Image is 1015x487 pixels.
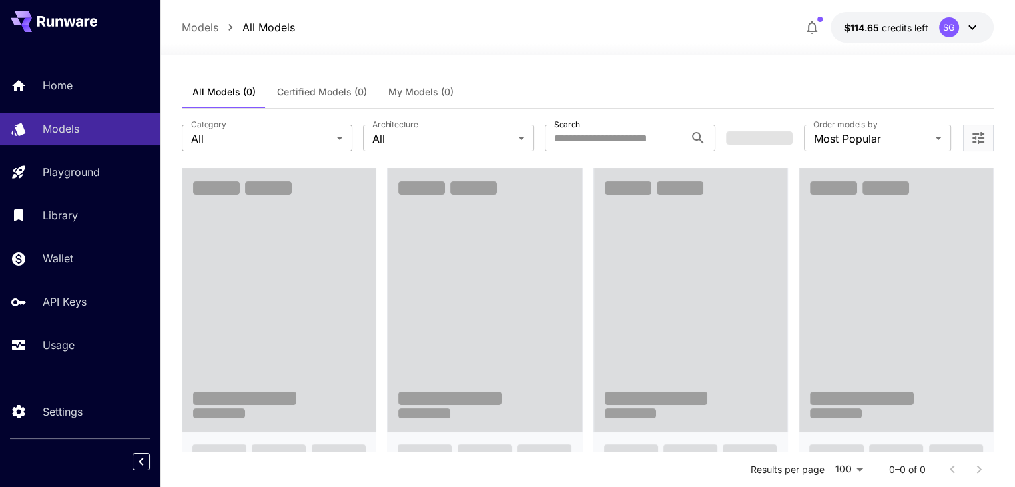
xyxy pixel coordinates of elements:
p: Playground [43,164,100,180]
button: Open more filters [970,130,986,147]
span: All [191,131,331,147]
label: Order models by [813,119,877,130]
p: Home [43,77,73,93]
label: Architecture [372,119,418,130]
label: Search [554,119,580,130]
span: All [372,131,513,147]
span: My Models (0) [388,86,454,98]
p: Wallet [43,250,73,266]
label: Category [191,119,226,130]
a: Models [182,19,218,35]
p: Usage [43,337,75,353]
span: Most Popular [813,131,930,147]
div: SG [939,17,959,37]
p: 0–0 of 0 [889,463,926,476]
button: Collapse sidebar [133,453,150,470]
nav: breadcrumb [182,19,295,35]
p: Library [43,207,78,223]
div: $114.64574 [844,21,928,35]
span: $114.65 [844,22,882,33]
span: Certified Models (0) [277,86,367,98]
p: API Keys [43,294,87,310]
span: credits left [882,22,928,33]
div: 100 [830,460,868,479]
p: Results per page [751,463,825,476]
span: All Models (0) [192,86,256,98]
button: $114.64574SG [831,12,994,43]
p: Models [43,121,79,137]
p: Settings [43,404,83,420]
a: All Models [242,19,295,35]
div: Collapse sidebar [143,450,160,474]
